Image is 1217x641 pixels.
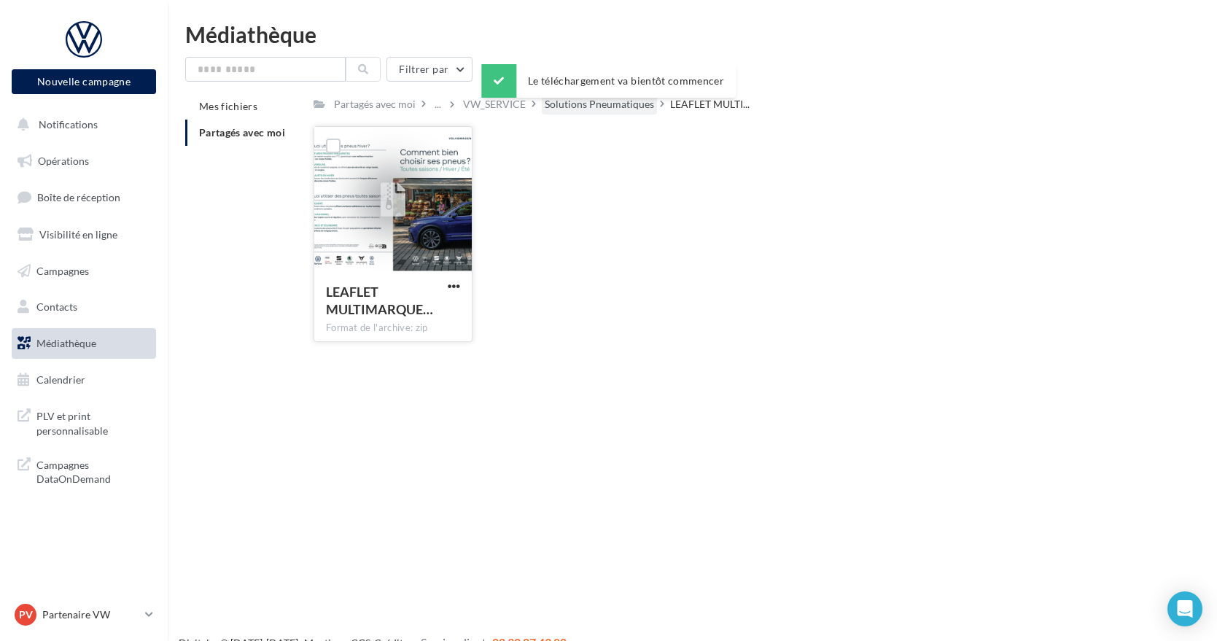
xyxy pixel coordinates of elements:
span: Campagnes DataOnDemand [36,455,150,486]
span: LEAFLET MULTIMARQUE PNEU ETE HIVER 210x297 [326,284,433,317]
span: Opérations [38,155,89,167]
a: Visibilité en ligne [9,220,159,250]
span: Mes fichiers [199,100,257,112]
div: VW_SERVICE [463,97,526,112]
a: PV Partenaire VW [12,601,156,629]
p: Partenaire VW [42,607,139,622]
div: Le téléchargement va bientôt commencer [481,64,736,98]
span: Notifications [39,118,98,131]
div: Partagés avec moi [334,97,416,112]
button: Filtrer par [386,57,473,82]
a: Médiathèque [9,328,159,359]
div: Solutions Pneumatiques [545,97,654,112]
a: Campagnes [9,256,159,287]
span: PV [19,607,33,622]
button: Notifications [9,109,153,140]
span: Médiathèque [36,337,96,349]
span: Calendrier [36,373,85,386]
span: PLV et print personnalisable [36,406,150,438]
a: Contacts [9,292,159,322]
div: ... [432,94,444,114]
a: PLV et print personnalisable [9,400,159,443]
div: Format de l'archive: zip [326,322,461,335]
a: Opérations [9,146,159,176]
span: Contacts [36,300,77,313]
a: Boîte de réception [9,182,159,213]
span: Boîte de réception [37,191,120,203]
div: Médiathèque [185,23,1199,45]
a: Calendrier [9,365,159,395]
span: Visibilité en ligne [39,228,117,241]
button: Nouvelle campagne [12,69,156,94]
span: LEAFLET MULTI... [670,97,750,112]
span: Campagnes [36,264,89,276]
a: Campagnes DataOnDemand [9,449,159,492]
div: Open Intercom Messenger [1167,591,1202,626]
span: Partagés avec moi [199,126,285,139]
